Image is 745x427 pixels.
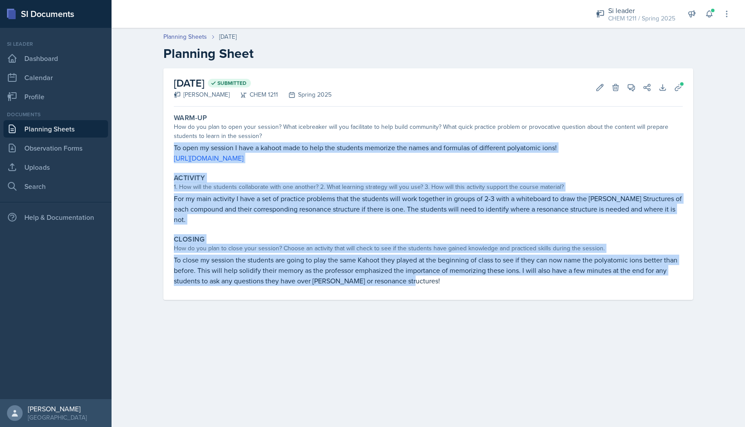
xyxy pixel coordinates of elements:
[278,90,332,99] div: Spring 2025
[608,14,675,23] div: CHEM 1211 / Spring 2025
[174,193,683,225] p: For my main activity I have a set of practice problems that the students will work together in gr...
[174,142,683,153] p: To open my session I have a kahoot made to help the students memorize the names and formulas of d...
[3,158,108,176] a: Uploads
[3,178,108,195] a: Search
[174,174,205,182] label: Activity
[174,235,205,244] label: Closing
[28,404,87,413] div: [PERSON_NAME]
[3,120,108,138] a: Planning Sheets
[230,90,278,99] div: CHEM 1211
[3,88,108,105] a: Profile
[28,413,87,422] div: [GEOGRAPHIC_DATA]
[3,69,108,86] a: Calendar
[174,182,683,192] div: 1. How will the students collaborate with one another? 2. What learning strategy will you use? 3....
[174,255,683,286] p: To close my session the students are going to play the same Kahoot they played at the beginning o...
[219,32,237,41] div: [DATE]
[163,46,693,61] h2: Planning Sheet
[174,114,207,122] label: Warm-Up
[174,122,683,141] div: How do you plan to open your session? What icebreaker will you facilitate to help build community...
[174,75,332,91] h2: [DATE]
[3,40,108,48] div: Si leader
[174,244,683,253] div: How do you plan to close your session? Choose an activity that will check to see if the students ...
[174,90,230,99] div: [PERSON_NAME]
[3,208,108,226] div: Help & Documentation
[3,111,108,118] div: Documents
[3,139,108,157] a: Observation Forms
[163,32,207,41] a: Planning Sheets
[217,80,247,87] span: Submitted
[174,153,244,163] a: [URL][DOMAIN_NAME]
[608,5,675,16] div: Si leader
[3,50,108,67] a: Dashboard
